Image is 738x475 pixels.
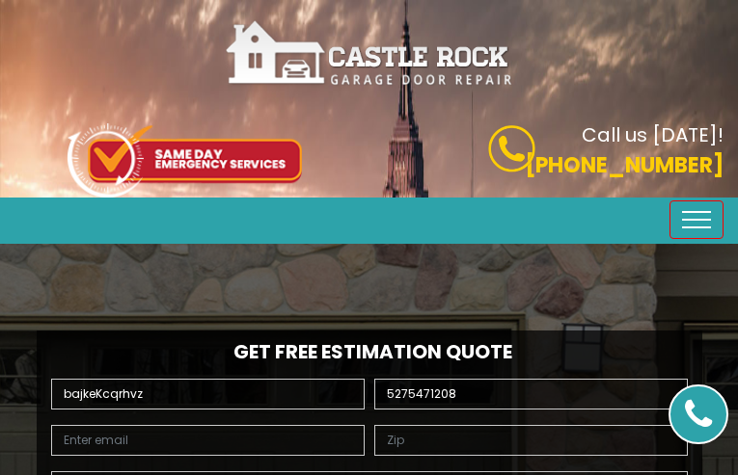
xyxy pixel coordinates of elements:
[384,149,724,181] p: [PHONE_NUMBER]
[374,425,688,456] input: Zip
[46,340,693,363] h2: Get Free Estimation Quote
[51,379,365,409] input: Name
[582,121,724,148] b: Call us [DATE]!
[68,123,302,198] img: icon-top.png
[384,125,724,181] a: Call us [DATE]! [PHONE_NUMBER]
[225,19,514,88] img: Castle-rock.png
[374,379,688,409] input: Phone
[670,200,724,239] button: Toggle navigation
[51,425,365,456] input: Enter email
